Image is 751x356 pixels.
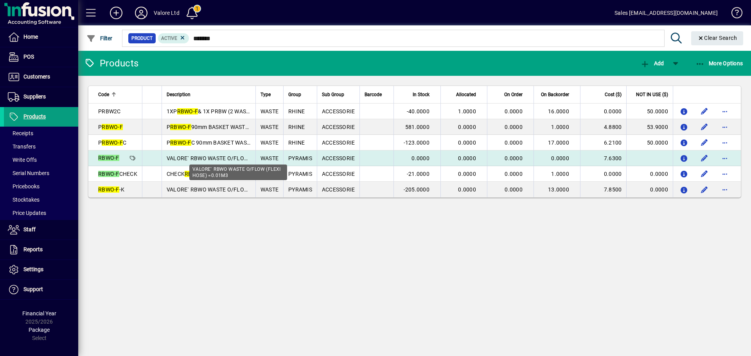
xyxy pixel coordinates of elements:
[698,136,711,149] button: Edit
[719,152,731,165] button: More options
[98,171,119,177] em: RBWO-F
[84,31,115,45] button: Filter
[626,135,673,150] td: 50.0000
[405,124,429,130] span: 581.0000
[4,67,78,87] a: Customers
[404,140,429,146] span: -123.0000
[726,2,741,27] a: Knowledge Base
[288,155,312,161] span: PYRAMIS
[505,140,523,146] span: 0.0000
[102,124,123,130] em: RBWO-F
[411,155,429,161] span: 0.0000
[288,90,312,99] div: Group
[505,155,523,161] span: 0.0000
[614,7,718,19] div: Sales [EMAIL_ADDRESS][DOMAIN_NAME]
[177,108,198,114] em: RBWO-F
[719,105,731,118] button: More options
[261,140,278,146] span: WASTE
[580,182,626,197] td: 7.8500
[548,140,569,146] span: 17.0000
[4,47,78,67] a: POS
[167,108,305,114] span: 1XP & 1X PRBW (2 WASTES & ClLIPS IN 1 BAG)
[4,166,78,180] a: Serial Numbers
[288,108,305,114] span: RHINE
[167,186,281,193] span: VALORE` RBWO WASTE O/FLOW FLEXI HOSE
[399,90,437,99] div: In Stock
[548,186,569,193] span: 13.0000
[697,35,737,41] span: Clear Search
[261,155,278,161] span: WASTE
[446,90,483,99] div: Allocated
[626,104,673,119] td: 50.0000
[4,193,78,206] a: Stocktakes
[98,90,137,99] div: Code
[167,155,309,161] span: VALORE` RBWO WASTE O/FLOW (FLEXI HOSE) =0.01M3
[8,143,36,150] span: Transfers
[8,130,33,136] span: Receipts
[23,226,36,233] span: Staff
[698,105,711,118] button: Edit
[8,170,49,176] span: Serial Numbers
[404,186,429,193] span: -205.0000
[158,33,189,43] mat-chip: Activation Status: Active
[4,140,78,153] a: Transfers
[167,90,251,99] div: Description
[407,171,429,177] span: -21.0000
[505,108,523,114] span: 0.0000
[98,186,124,193] span: -K
[261,124,278,130] span: WASTE
[288,186,312,193] span: PYRAMIS
[261,186,278,193] span: WASTE
[548,108,569,114] span: 16.0000
[505,186,523,193] span: 0.0000
[4,127,78,140] a: Receipts
[23,246,43,252] span: Reports
[86,35,113,41] span: Filter
[288,124,305,130] span: RHINE
[167,140,310,146] span: P C 90mm BASKET WASTE + OVERFLOW & CLIPS
[505,124,523,130] span: 0.0000
[4,27,78,47] a: Home
[98,186,119,193] em: RBWO-F
[22,310,56,317] span: Financial Year
[580,135,626,150] td: 6.2100
[605,90,622,99] span: Cost ($)
[719,168,731,180] button: More options
[98,155,119,161] em: RBWO-F
[4,280,78,299] a: Support
[458,186,476,193] span: 0.0000
[698,121,711,133] button: Edit
[458,108,476,114] span: 1.0000
[551,155,569,161] span: 0.0000
[322,124,355,130] span: ACCESSORIE
[8,197,40,203] span: Stocktakes
[640,60,664,66] span: Add
[551,124,569,130] span: 1.0000
[23,286,43,292] span: Support
[161,36,177,41] span: Active
[698,183,711,196] button: Edit
[4,206,78,220] a: Price Updates
[104,6,129,20] button: Add
[626,119,673,135] td: 53.9000
[288,140,305,146] span: RHINE
[288,90,301,99] span: Group
[98,140,126,146] span: P C
[322,90,355,99] div: Sub Group
[98,108,121,114] span: PRBW2C
[84,57,138,70] div: Products
[185,171,206,177] em: RBWO-F
[8,210,46,216] span: Price Updates
[23,34,38,40] span: Home
[23,266,43,272] span: Settings
[626,166,673,182] td: 0.0000
[98,90,109,99] span: Code
[29,327,50,333] span: Package
[539,90,576,99] div: On Backorder
[261,108,278,114] span: WASTE
[4,220,78,240] a: Staff
[23,73,50,80] span: Customers
[322,155,355,161] span: ACCESSORIE
[154,7,180,19] div: Valore Ltd
[505,171,523,177] span: 0.0000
